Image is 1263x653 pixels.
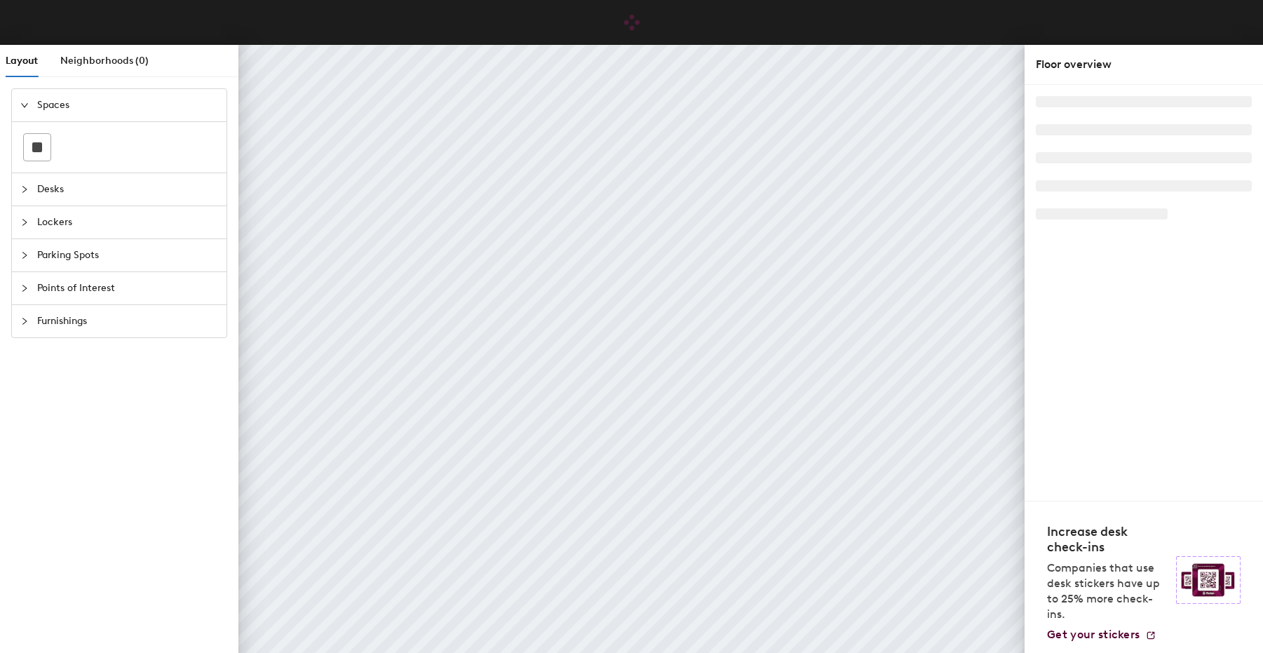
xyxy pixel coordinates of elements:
[20,251,29,260] span: collapsed
[1176,556,1241,604] img: Sticker logo
[37,272,218,304] span: Points of Interest
[37,89,218,121] span: Spaces
[1047,628,1156,642] a: Get your stickers
[37,239,218,271] span: Parking Spots
[37,206,218,238] span: Lockers
[1047,560,1168,622] p: Companies that use desk stickers have up to 25% more check-ins.
[37,305,218,337] span: Furnishings
[1036,56,1252,73] div: Floor overview
[20,101,29,109] span: expanded
[20,185,29,194] span: collapsed
[1047,524,1168,555] h4: Increase desk check-ins
[20,317,29,325] span: collapsed
[6,55,38,67] span: Layout
[20,218,29,227] span: collapsed
[1047,628,1140,641] span: Get your stickers
[60,55,149,67] span: Neighborhoods (0)
[20,284,29,292] span: collapsed
[37,173,218,206] span: Desks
